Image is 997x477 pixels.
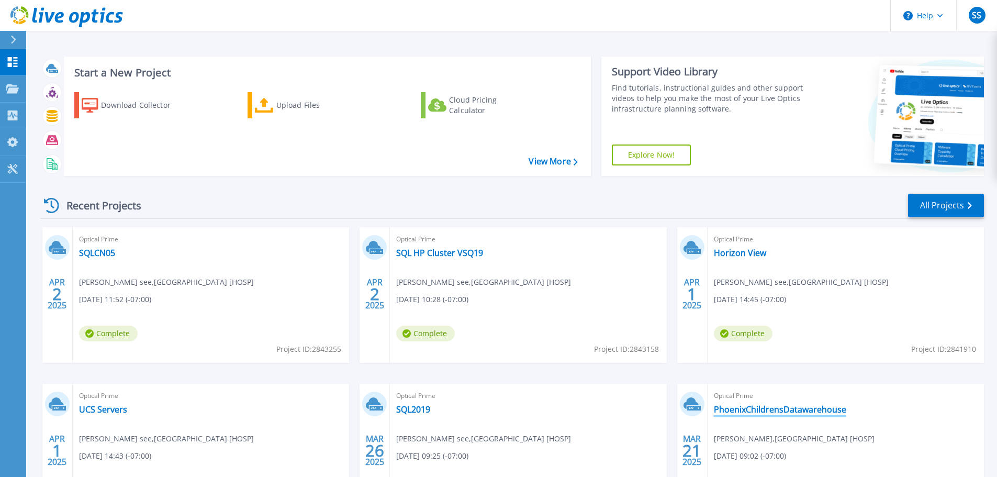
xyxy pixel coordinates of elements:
[396,294,468,305] span: [DATE] 10:28 (-07:00)
[396,450,468,462] span: [DATE] 09:25 (-07:00)
[911,343,976,355] span: Project ID: 2841910
[714,390,978,402] span: Optical Prime
[79,276,254,288] span: [PERSON_NAME] see , [GEOGRAPHIC_DATA] [HOSP]
[682,275,702,313] div: APR 2025
[612,65,807,79] div: Support Video Library
[421,92,537,118] a: Cloud Pricing Calculator
[248,92,364,118] a: Upload Files
[714,326,772,341] span: Complete
[74,67,577,79] h3: Start a New Project
[47,275,67,313] div: APR 2025
[276,95,360,116] div: Upload Files
[714,433,875,445] span: [PERSON_NAME] , [GEOGRAPHIC_DATA] [HOSP]
[396,276,571,288] span: [PERSON_NAME] see , [GEOGRAPHIC_DATA] [HOSP]
[612,83,807,114] div: Find tutorials, instructional guides and other support videos to help you make the most of your L...
[449,95,533,116] div: Cloud Pricing Calculator
[79,294,151,305] span: [DATE] 11:52 (-07:00)
[79,450,151,462] span: [DATE] 14:43 (-07:00)
[79,390,343,402] span: Optical Prime
[79,234,343,245] span: Optical Prime
[714,234,978,245] span: Optical Prime
[396,404,430,415] a: SQL2019
[714,276,889,288] span: [PERSON_NAME] see , [GEOGRAPHIC_DATA] [HOSP]
[682,431,702,470] div: MAR 2025
[52,446,62,455] span: 1
[47,431,67,470] div: APR 2025
[52,290,62,298] span: 2
[396,390,660,402] span: Optical Prime
[276,343,341,355] span: Project ID: 2843255
[972,11,981,19] span: SS
[79,404,127,415] a: UCS Servers
[908,194,984,217] a: All Projects
[714,450,786,462] span: [DATE] 09:02 (-07:00)
[396,326,455,341] span: Complete
[79,433,254,445] span: [PERSON_NAME] see , [GEOGRAPHIC_DATA] [HOSP]
[714,248,766,258] a: Horizon View
[396,433,571,445] span: [PERSON_NAME] see , [GEOGRAPHIC_DATA] [HOSP]
[529,157,577,167] a: View More
[79,326,138,341] span: Complete
[79,248,115,258] a: SQLCN05
[365,275,385,313] div: APR 2025
[682,446,701,455] span: 21
[40,193,155,218] div: Recent Projects
[714,294,786,305] span: [DATE] 14:45 (-07:00)
[365,431,385,470] div: MAR 2025
[714,404,846,415] a: PhoenixChildrensDatawarehouse
[101,95,185,116] div: Download Collector
[612,145,691,165] a: Explore Now!
[687,290,697,298] span: 1
[74,92,191,118] a: Download Collector
[370,290,379,298] span: 2
[365,446,384,455] span: 26
[396,248,483,258] a: SQL HP Cluster VSQ19
[594,343,659,355] span: Project ID: 2843158
[396,234,660,245] span: Optical Prime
